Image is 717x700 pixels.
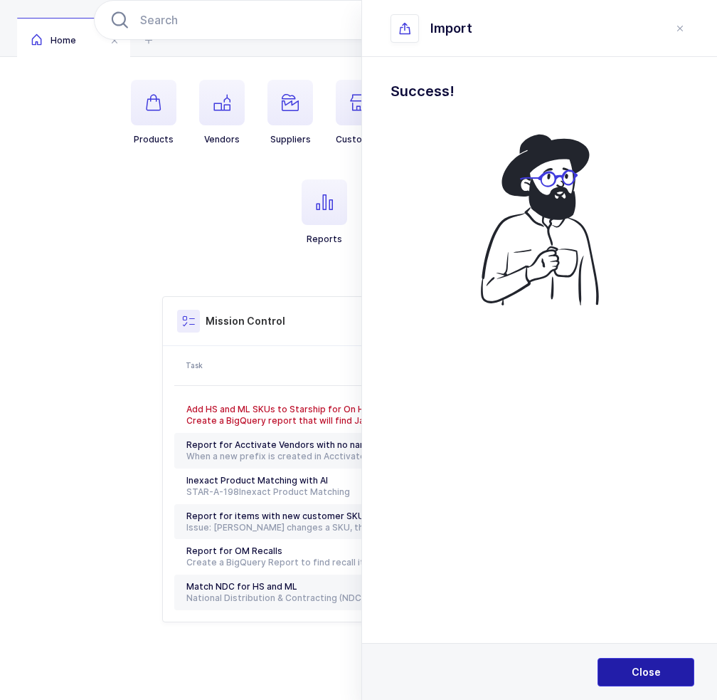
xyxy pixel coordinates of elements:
span: Home [31,35,76,46]
button: Close [597,658,694,686]
button: Suppliers [267,80,313,145]
img: coffee.svg [460,125,620,313]
h3: Mission Control [206,314,285,328]
span: Match NDC for HS and ML [186,581,297,592]
button: close drawer [671,20,689,37]
button: Customers [336,80,384,145]
div: Create a BigQuery Report to find recall items. The user will paste a list of Customer SKUs into a... [186,557,473,568]
span: Inexact Product Matching with AI [186,475,328,486]
button: Reports [302,179,347,245]
div: Task [186,360,474,371]
button: Products [131,80,176,145]
span: Report for Acctivate Vendors with no name [186,439,373,450]
div: Create a BigQuery report that will find Janus and Mission products that do not have a HS or ML SK... [186,415,473,427]
span: Import [430,20,472,37]
div: Inexact Product Matching [186,486,473,498]
h1: Success! [391,80,689,103]
span: Close [632,665,661,679]
span: Add HS and ML SKUs to Starship for On Hand offers [186,404,410,414]
button: Vendors [199,80,245,145]
span: Report for OM Recalls [186,545,282,556]
a: STAR-A-198 [186,486,239,497]
span: Report for items with new customer SKU [186,511,364,521]
div: When a new prefix is created in Acctivate, the prefix needs to be merged with an existing vendor ... [186,451,473,462]
div: Issue: [PERSON_NAME] changes a SKU, the new SKU does not get matched to the Janus product as it's... [186,522,473,533]
div: National Distribution & Contracting (NDC) is distributor of medical products. Schein and Medline ... [186,592,473,604]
